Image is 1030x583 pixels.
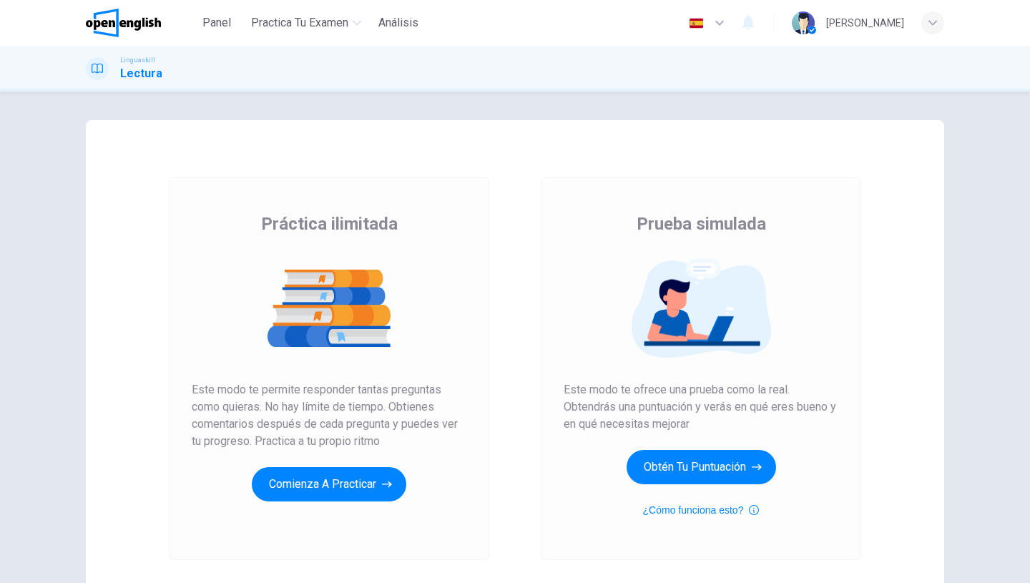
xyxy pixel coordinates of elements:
h1: Lectura [120,65,162,82]
img: Profile picture [792,11,815,34]
span: Prueba simulada [637,212,766,235]
span: Este modo te permite responder tantas preguntas como quieras. No hay límite de tiempo. Obtienes c... [192,381,466,450]
button: Obtén tu puntuación [627,450,776,484]
span: Análisis [378,14,418,31]
button: Análisis [373,10,424,36]
span: Panel [202,14,231,31]
div: [PERSON_NAME] [826,14,904,31]
button: ¿Cómo funciona esto? [643,501,760,519]
span: Práctica ilimitada [261,212,398,235]
span: Practica tu examen [251,14,348,31]
img: OpenEnglish logo [86,9,161,37]
img: es [687,18,705,29]
button: Practica tu examen [245,10,367,36]
button: Comienza a practicar [252,467,406,501]
span: Linguaskill [120,55,155,65]
span: Este modo te ofrece una prueba como la real. Obtendrás una puntuación y verás en qué eres bueno y... [564,381,838,433]
a: OpenEnglish logo [86,9,194,37]
button: Panel [194,10,240,36]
